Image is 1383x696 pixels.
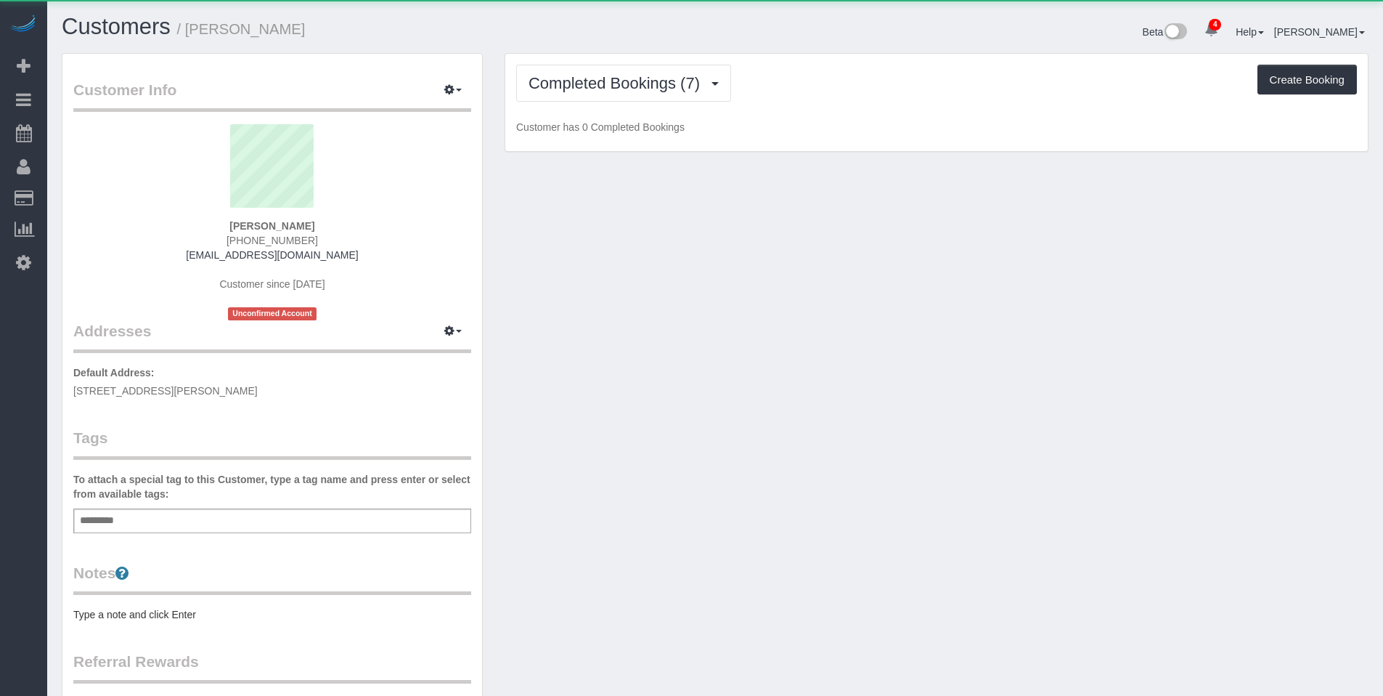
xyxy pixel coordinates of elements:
[73,607,471,622] pre: Type a note and click Enter
[229,220,314,232] strong: [PERSON_NAME]
[177,21,306,37] small: / [PERSON_NAME]
[1274,26,1365,38] a: [PERSON_NAME]
[1209,19,1221,31] span: 4
[62,14,171,39] a: Customers
[1236,26,1264,38] a: Help
[186,249,358,261] a: [EMAIL_ADDRESS][DOMAIN_NAME]
[9,15,38,35] img: Automaid Logo
[1143,26,1188,38] a: Beta
[516,120,1357,134] p: Customer has 0 Completed Bookings
[219,278,325,290] span: Customer since [DATE]
[516,65,731,102] button: Completed Bookings (7)
[73,651,471,684] legend: Referral Rewards
[73,472,471,501] label: To attach a special tag to this Customer, type a tag name and press enter or select from availabl...
[73,365,155,380] label: Default Address:
[73,562,471,595] legend: Notes
[529,74,707,92] span: Completed Bookings (7)
[1163,23,1187,42] img: New interface
[1257,65,1357,95] button: Create Booking
[228,307,317,320] span: Unconfirmed Account
[73,427,471,460] legend: Tags
[1197,15,1225,46] a: 4
[227,235,318,246] span: [PHONE_NUMBER]
[73,79,471,112] legend: Customer Info
[73,385,258,397] span: [STREET_ADDRESS][PERSON_NAME]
